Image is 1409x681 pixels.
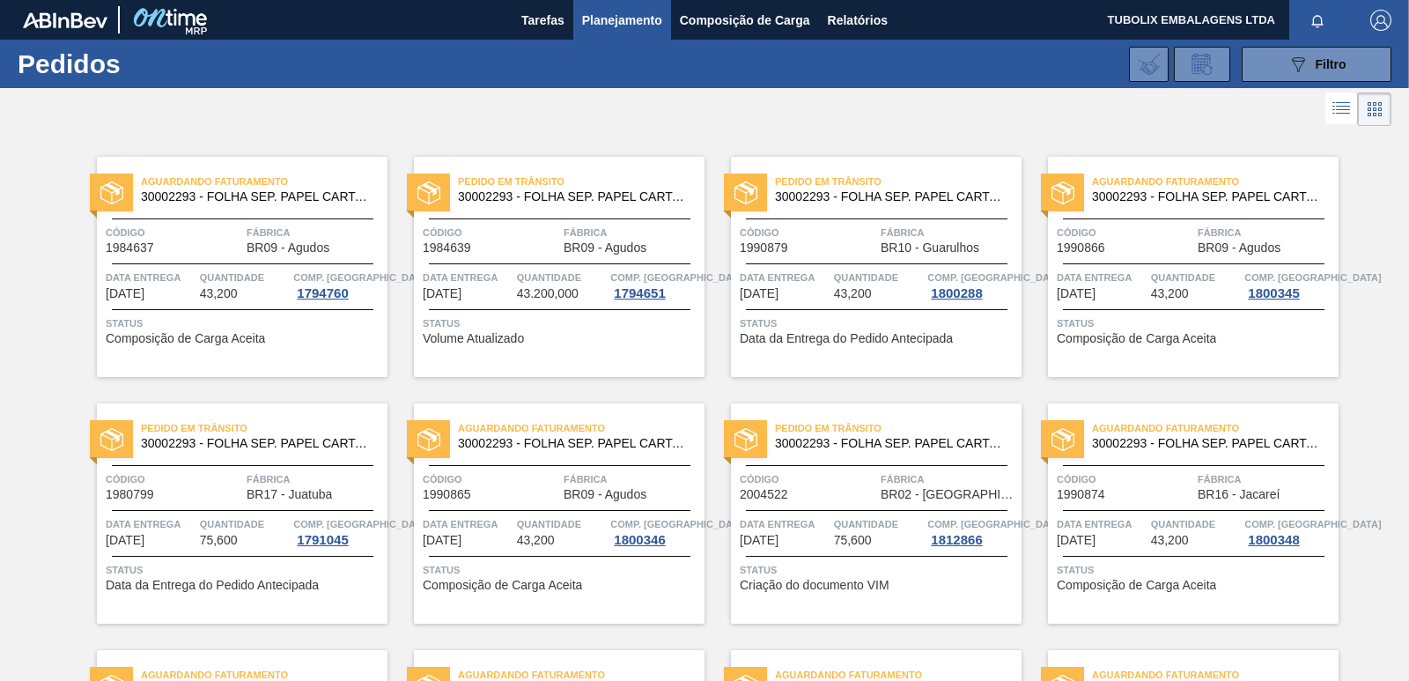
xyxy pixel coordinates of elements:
div: Visão em Cards [1358,93,1391,126]
span: Código [423,224,559,241]
div: Visão em Lista [1325,93,1358,126]
a: statusAguardando Faturamento30002293 - FOLHA SEP. PAPEL CARTAO 1200x1000M 350gCódigo1990874Fábric... [1022,403,1339,624]
div: 1800346 [610,533,668,547]
span: Comp. Carga [293,515,430,533]
span: Fábrica [881,224,1017,241]
span: Data entrega [106,515,195,533]
span: Quantidade [200,269,290,286]
span: 43,200 [1151,287,1189,300]
span: Filtro [1316,57,1346,71]
span: 30002293 - FOLHA SEP. PAPEL CARTAO 1200x1000M 350g [775,437,1007,450]
span: BR09 - Agudos [247,241,329,255]
span: Status [1057,315,1334,332]
span: Data entrega [1057,269,1147,286]
span: 1990866 [1057,241,1105,255]
span: Fábrica [1198,470,1334,488]
span: Composição de Carga Aceita [423,579,582,592]
span: Código [740,470,876,488]
span: 04/09/2025 [740,534,778,547]
a: Comp. [GEOGRAPHIC_DATA]1791045 [293,515,383,547]
span: Fábrica [247,470,383,488]
div: 1800348 [1244,533,1302,547]
span: Comp. Carga [927,269,1064,286]
span: Quantidade [1151,515,1241,533]
span: Quantidade [834,269,924,286]
span: Pedido em Trânsito [775,419,1022,437]
img: status [1051,428,1074,451]
span: Status [740,561,1017,579]
a: statusAguardando Faturamento30002293 - FOLHA SEP. PAPEL CARTAO 1200x1000M 350gCódigo1990865Fábric... [387,403,704,624]
img: Logout [1370,10,1391,31]
span: Composição de Carga Aceita [1057,332,1216,345]
span: Fábrica [247,224,383,241]
div: 1794760 [293,286,351,300]
span: Quantidade [1151,269,1241,286]
a: Comp. [GEOGRAPHIC_DATA]1800345 [1244,269,1334,300]
span: Comp. Carga [1244,515,1381,533]
span: Composição de Carga Aceita [1057,579,1216,592]
span: 1980799 [106,488,154,501]
a: statusPedido em Trânsito30002293 - FOLHA SEP. PAPEL CARTAO 1200x1000M 350gCódigo1980799FábricaBR1... [70,403,387,624]
img: status [1051,181,1074,204]
span: 1990879 [740,241,788,255]
span: Data da Entrega do Pedido Antecipada [740,332,953,345]
span: 43,200 [1151,534,1189,547]
span: 43.200,000 [517,287,579,300]
span: Composição de Carga Aceita [106,332,265,345]
img: status [417,181,440,204]
a: Comp. [GEOGRAPHIC_DATA]1800346 [610,515,700,547]
img: status [100,428,123,451]
div: 1800345 [1244,286,1302,300]
img: status [417,428,440,451]
span: 30002293 - FOLHA SEP. PAPEL CARTAO 1200x1000M 350g [458,437,690,450]
span: BR16 - Jacareí [1198,488,1280,501]
button: Notificações [1289,8,1346,33]
span: 30002293 - FOLHA SEP. PAPEL CARTAO 1200x1000M 350g [1092,190,1324,204]
a: Comp. [GEOGRAPHIC_DATA]1794651 [610,269,700,300]
img: status [734,181,757,204]
span: Quantidade [517,515,607,533]
span: Pedido em Trânsito [775,173,1022,190]
span: 1984639 [423,241,471,255]
a: statusAguardando Faturamento30002293 - FOLHA SEP. PAPEL CARTAO 1200x1000M 350gCódigo1990866Fábric... [1022,157,1339,377]
span: Pedido em Trânsito [141,419,387,437]
span: Data entrega [740,515,830,533]
span: Quantidade [834,515,924,533]
div: 1791045 [293,533,351,547]
span: Aguardando Faturamento [1092,419,1339,437]
span: BR17 - Juatuba [247,488,332,501]
span: Volume Atualizado [423,332,524,345]
span: Quantidade [200,515,290,533]
span: Data entrega [423,515,513,533]
span: Pedido em Trânsito [458,173,704,190]
span: BR10 - Guarulhos [881,241,979,255]
span: Código [1057,470,1193,488]
div: 1794651 [610,286,668,300]
a: Comp. [GEOGRAPHIC_DATA]1812866 [927,515,1017,547]
span: Aguardando Faturamento [141,173,387,190]
a: Comp. [GEOGRAPHIC_DATA]1800288 [927,269,1017,300]
span: BR09 - Agudos [564,488,646,501]
span: Código [106,470,242,488]
span: 43,200 [834,287,872,300]
img: TNhmsLtSVTkK8tSr43FrP2fwEKptu5GPRR3wAAAABJRU5ErkJggg== [23,12,107,28]
span: 75,600 [200,534,238,547]
span: Aguardando Faturamento [458,419,704,437]
span: 43,200 [200,287,238,300]
button: Filtro [1242,47,1391,82]
span: 30002293 - FOLHA SEP. PAPEL CARTAO 1200x1000M 350g [1092,437,1324,450]
div: Importar Negociações dos Pedidos [1129,47,1169,82]
div: 1812866 [927,533,985,547]
span: Comp. Carga [610,269,747,286]
span: Data entrega [740,269,830,286]
span: Código [1057,224,1193,241]
span: Status [423,561,700,579]
span: Status [740,315,1017,332]
span: Status [106,561,383,579]
a: statusAguardando Faturamento30002293 - FOLHA SEP. PAPEL CARTAO 1200x1000M 350gCódigo1984637Fábric... [70,157,387,377]
span: 30002293 - FOLHA SEP. PAPEL CARTAO 1200x1000M 350g [775,190,1007,204]
a: statusPedido em Trânsito30002293 - FOLHA SEP. PAPEL CARTAO 1200x1000M 350gCódigo1990879FábricaBR1... [704,157,1022,377]
span: BR09 - Agudos [1198,241,1280,255]
span: 31/08/2025 [106,534,144,547]
img: status [734,428,757,451]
